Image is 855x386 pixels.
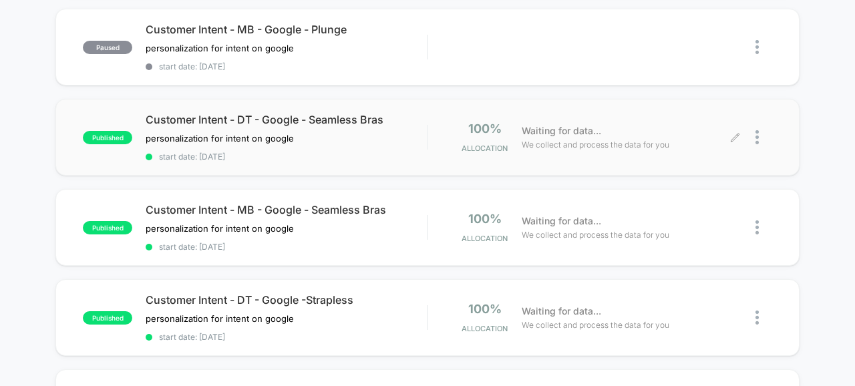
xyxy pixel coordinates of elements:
span: published [83,131,132,144]
span: Allocation [462,144,508,153]
span: start date: [DATE] [146,332,427,342]
span: paused [83,41,132,54]
span: 100% [468,212,502,226]
span: Waiting for data... [522,124,601,138]
span: Customer Intent - DT - Google -Strapless [146,293,427,307]
span: personalization for intent on google [146,223,294,234]
span: published [83,221,132,234]
span: personalization for intent on google [146,43,294,53]
span: We collect and process the data for you [522,228,669,241]
span: start date: [DATE] [146,152,427,162]
img: close [755,130,759,144]
img: close [755,40,759,54]
span: Customer Intent - DT - Google - Seamless Bras [146,113,427,126]
span: Customer Intent - MB - Google - Seamless Bras [146,203,427,216]
span: personalization for intent on google [146,133,294,144]
span: Waiting for data... [522,214,601,228]
img: close [755,220,759,234]
span: Allocation [462,234,508,243]
span: Waiting for data... [522,304,601,319]
span: personalization for intent on google [146,313,294,324]
span: We collect and process the data for you [522,319,669,331]
span: 100% [468,302,502,316]
span: Customer Intent - MB - Google - Plunge [146,23,427,36]
span: 100% [468,122,502,136]
span: published [83,311,132,325]
span: start date: [DATE] [146,61,427,71]
span: We collect and process the data for you [522,138,669,151]
span: start date: [DATE] [146,242,427,252]
span: Allocation [462,324,508,333]
img: close [755,311,759,325]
